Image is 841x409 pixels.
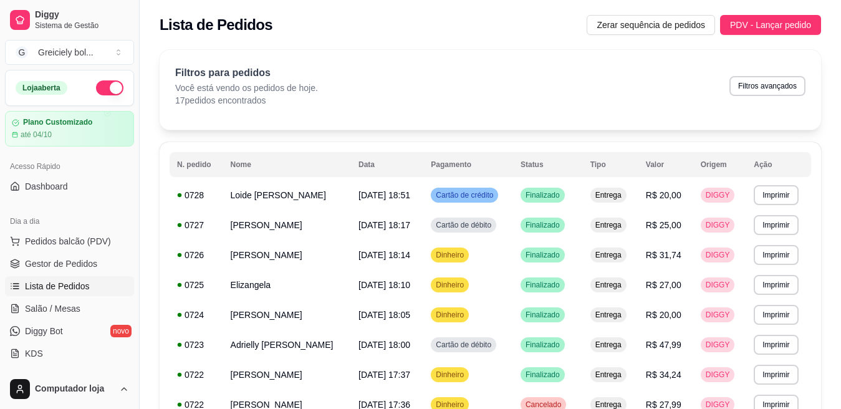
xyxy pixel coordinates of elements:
[35,383,114,395] span: Computador loja
[5,176,134,196] a: Dashboard
[21,130,52,140] article: até 04/10
[5,211,134,231] div: Dia a dia
[358,280,410,290] span: [DATE] 18:10
[693,152,747,177] th: Origem
[175,82,318,94] p: Você está vendo os pedidos de hoje.
[729,76,805,96] button: Filtros avançados
[583,152,638,177] th: Tipo
[16,46,28,59] span: G
[177,189,216,201] div: 0728
[25,235,111,248] span: Pedidos balcão (PDV)
[433,250,466,260] span: Dinheiro
[433,370,466,380] span: Dinheiro
[754,215,798,235] button: Imprimir
[730,18,811,32] span: PDV - Lançar pedido
[513,152,583,177] th: Status
[746,152,811,177] th: Ação
[646,220,681,230] span: R$ 25,00
[433,280,466,290] span: Dinheiro
[433,310,466,320] span: Dinheiro
[5,254,134,274] a: Gestor de Pedidos
[703,250,733,260] span: DIGGY
[5,231,134,251] button: Pedidos balcão (PDV)
[177,339,216,351] div: 0723
[170,152,223,177] th: N. pedido
[703,340,733,350] span: DIGGY
[593,220,624,230] span: Entrega
[16,81,67,95] div: Loja aberta
[523,340,562,350] span: Finalizado
[593,310,624,320] span: Entrega
[646,370,681,380] span: R$ 34,24
[523,220,562,230] span: Finalizado
[523,310,562,320] span: Finalizado
[423,152,513,177] th: Pagamento
[177,219,216,231] div: 0727
[523,190,562,200] span: Finalizado
[754,245,798,265] button: Imprimir
[358,340,410,350] span: [DATE] 18:00
[5,299,134,319] a: Salão / Mesas
[5,156,134,176] div: Acesso Rápido
[433,220,494,230] span: Cartão de débito
[5,276,134,296] a: Lista de Pedidos
[223,210,351,240] td: [PERSON_NAME]
[703,370,733,380] span: DIGGY
[175,94,318,107] p: 17 pedidos encontrados
[25,302,80,315] span: Salão / Mesas
[160,15,272,35] h2: Lista de Pedidos
[587,15,715,35] button: Zerar sequência de pedidos
[433,190,496,200] span: Cartão de crédito
[25,180,68,193] span: Dashboard
[351,152,423,177] th: Data
[25,257,97,270] span: Gestor de Pedidos
[25,325,63,337] span: Diggy Bot
[223,240,351,270] td: [PERSON_NAME]
[754,275,798,295] button: Imprimir
[175,65,318,80] p: Filtros para pedidos
[523,370,562,380] span: Finalizado
[593,370,624,380] span: Entrega
[754,365,798,385] button: Imprimir
[754,305,798,325] button: Imprimir
[703,220,733,230] span: DIGGY
[593,250,624,260] span: Entrega
[593,340,624,350] span: Entrega
[646,250,681,260] span: R$ 31,74
[646,280,681,290] span: R$ 27,00
[593,280,624,290] span: Entrega
[646,310,681,320] span: R$ 20,00
[703,310,733,320] span: DIGGY
[177,279,216,291] div: 0725
[358,250,410,260] span: [DATE] 18:14
[754,185,798,205] button: Imprimir
[5,374,134,404] button: Computador loja
[754,335,798,355] button: Imprimir
[5,111,134,147] a: Plano Customizadoaté 04/10
[177,368,216,381] div: 0722
[523,280,562,290] span: Finalizado
[593,190,624,200] span: Entrega
[35,21,129,31] span: Sistema de Gestão
[433,340,494,350] span: Cartão de débito
[223,270,351,300] td: Elizangela
[646,340,681,350] span: R$ 47,99
[223,152,351,177] th: Nome
[358,190,410,200] span: [DATE] 18:51
[223,180,351,210] td: Loide [PERSON_NAME]
[638,152,693,177] th: Valor
[35,9,129,21] span: Diggy
[358,370,410,380] span: [DATE] 17:37
[96,80,123,95] button: Alterar Status
[720,15,821,35] button: PDV - Lançar pedido
[703,280,733,290] span: DIGGY
[25,280,90,292] span: Lista de Pedidos
[38,46,94,59] div: Greiciely bol ...
[25,347,43,360] span: KDS
[358,310,410,320] span: [DATE] 18:05
[5,344,134,363] a: KDS
[646,190,681,200] span: R$ 20,00
[223,300,351,330] td: [PERSON_NAME]
[5,5,134,35] a: DiggySistema de Gestão
[23,118,92,127] article: Plano Customizado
